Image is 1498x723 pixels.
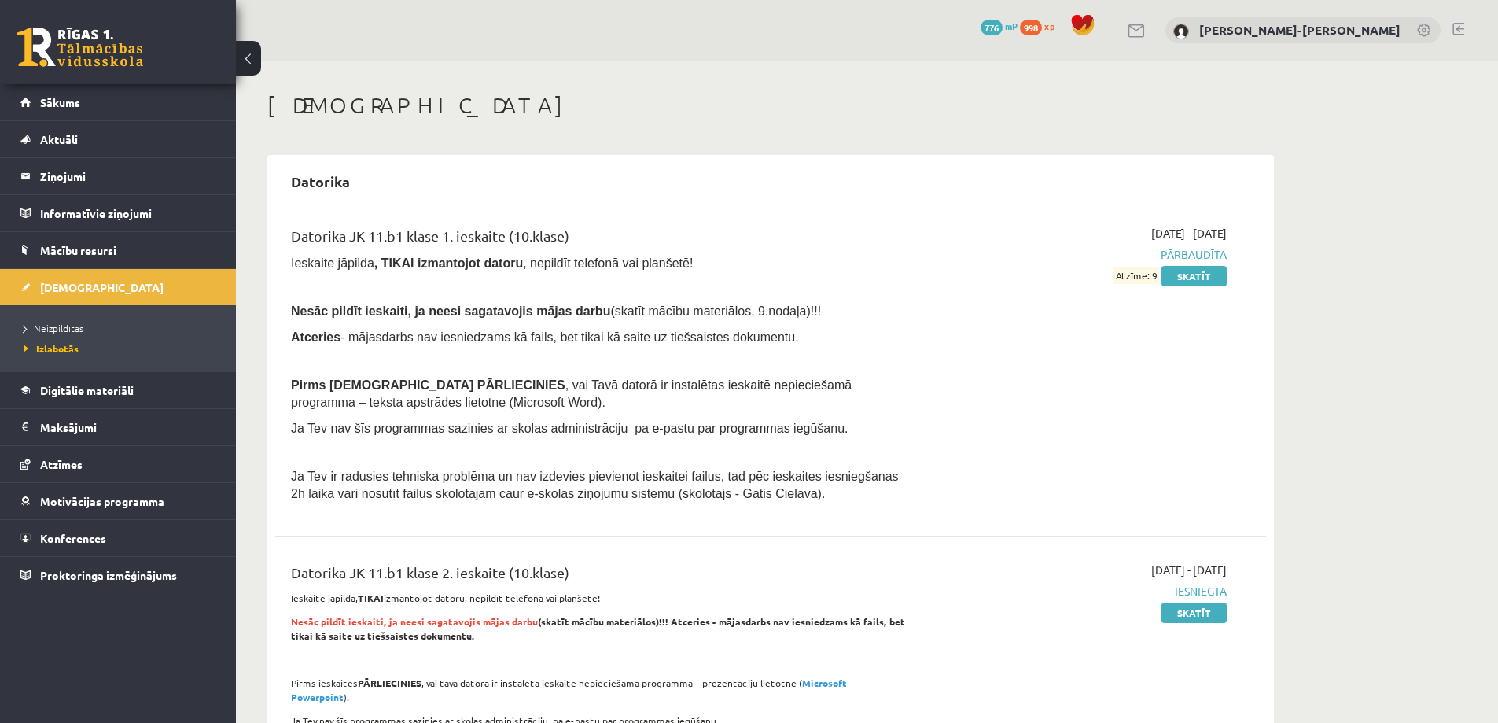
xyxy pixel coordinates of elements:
span: Iesniegta [930,583,1227,599]
span: Ieskaite jāpilda , nepildīt telefonā vai planšetē! [291,256,693,270]
span: Nesāc pildīt ieskaiti, ja neesi sagatavojis mājas darbu [291,615,538,628]
strong: (skatīt mācību materiālos)!!! Atceries - mājasdarbs nav iesniedzams kā fails, bet tikai kā saite ... [291,615,905,642]
a: Digitālie materiāli [20,372,216,408]
legend: Ziņojumi [40,158,216,194]
strong: TIKAI [358,592,384,604]
span: [DATE] - [DATE] [1151,562,1227,578]
a: Skatīt [1161,266,1227,286]
span: Digitālie materiāli [40,383,134,397]
span: Atzīmes [40,457,83,471]
span: Konferences [40,531,106,545]
span: Pārbaudīta [930,246,1227,263]
a: Konferences [20,520,216,556]
h2: Datorika [275,163,366,200]
span: [DATE] - [DATE] [1151,225,1227,242]
p: Ieskaite jāpilda, izmantojot datoru, nepildīt telefonā vai planšetē! [291,591,907,605]
a: Skatīt [1161,603,1227,623]
a: Ziņojumi [20,158,216,194]
div: Datorika JK 11.b1 klase 2. ieskaite (10.klase) [291,562,907,591]
span: 998 [1020,20,1042,35]
p: Pirms ieskaites , vai tavā datorā ir instalēta ieskaitē nepieciešamā programma – prezentāciju lie... [291,676,907,704]
img: Martins Frīdenbergs-Tomašs [1173,24,1189,39]
span: Proktoringa izmēģinājums [40,568,177,582]
a: Proktoringa izmēģinājums [20,557,216,593]
span: (skatīt mācību materiālos, 9.nodaļa)!!! [610,304,821,318]
a: [PERSON_NAME]-[PERSON_NAME] [1199,22,1400,38]
a: Izlabotās [24,341,220,356]
a: Maksājumi [20,409,216,445]
span: Pirms [DEMOGRAPHIC_DATA] PĀRLIECINIES [291,378,565,392]
a: 776 mP [981,20,1018,32]
span: Sākums [40,95,80,109]
span: mP [1005,20,1018,32]
span: Izlabotās [24,342,79,355]
a: [DEMOGRAPHIC_DATA] [20,269,216,305]
span: xp [1044,20,1054,32]
a: Informatīvie ziņojumi [20,195,216,231]
div: Datorika JK 11.b1 klase 1. ieskaite (10.klase) [291,225,907,254]
legend: Informatīvie ziņojumi [40,195,216,231]
span: Nesāc pildīt ieskaiti, ja neesi sagatavojis mājas darbu [291,304,610,318]
h1: [DEMOGRAPHIC_DATA] [267,92,1274,119]
span: , vai Tavā datorā ir instalētas ieskaitē nepieciešamā programma – teksta apstrādes lietotne (Micr... [291,378,852,409]
span: Mācību resursi [40,243,116,257]
a: 998 xp [1020,20,1062,32]
span: Neizpildītās [24,322,83,334]
a: Motivācijas programma [20,483,216,519]
a: Aktuāli [20,121,216,157]
span: Atzīme: 9 [1113,267,1159,284]
span: 776 [981,20,1003,35]
span: Ja Tev ir radusies tehniska problēma un nav izdevies pievienot ieskaitei failus, tad pēc ieskaite... [291,470,899,500]
strong: PĀRLIECINIES [358,677,421,689]
span: Motivācijas programma [40,494,164,508]
span: Aktuāli [40,132,78,146]
span: - mājasdarbs nav iesniedzams kā fails, bet tikai kā saite uz tiešsaistes dokumentu. [291,330,799,344]
b: Atceries [291,330,340,344]
b: , TIKAI izmantojot datoru [374,256,523,270]
span: Ja Tev nav šīs programmas sazinies ar skolas administrāciju pa e-pastu par programmas iegūšanu. [291,422,848,435]
a: Mācību resursi [20,232,216,268]
a: Atzīmes [20,446,216,482]
legend: Maksājumi [40,409,216,445]
span: [DEMOGRAPHIC_DATA] [40,280,164,294]
strong: Microsoft Powerpoint [291,677,847,703]
a: Neizpildītās [24,321,220,335]
a: Rīgas 1. Tālmācības vidusskola [17,28,143,67]
a: Sākums [20,84,216,120]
